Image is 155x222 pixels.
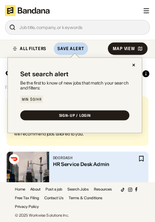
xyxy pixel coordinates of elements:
div: Be the first to know of new jobs that match your search and filters: [20,80,129,90]
div: SIGN-UP / LOGIN [59,113,91,117]
div: Map View [113,46,135,51]
div: Min $0/hr [22,97,41,101]
div: Showing 18,005 Verified Jobs [5,67,79,81]
div: Job title, company, or keywords [19,25,146,30]
div: DoorDash [53,155,137,160]
a: Home [15,187,25,191]
div: grid [5,93,150,182]
div: ALL FILTERS [20,46,46,51]
div: 735,607 matching jobs on [DOMAIN_NAME] [5,85,150,90]
div: Save Alert [57,46,84,51]
a: About [30,187,41,191]
a: Resources [94,187,112,191]
div: HR Service Desk Admin [53,162,137,167]
div: Set search alert [20,70,69,77]
a: Contact Us [44,196,64,200]
a: Search Jobs [67,187,89,191]
a: Terms & Conditions [69,196,103,200]
a: Post a job [45,187,62,191]
div: © 2025 Workwise Solutions Inc. [15,213,69,217]
img: Bandana logotype [5,5,50,16]
a: Free Tax Filing [15,196,39,200]
img: DoorDash logo [9,154,19,164]
a: Privacy Policy [15,205,39,208]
